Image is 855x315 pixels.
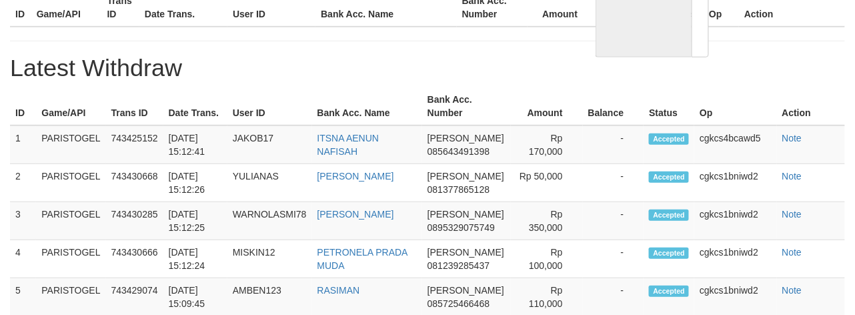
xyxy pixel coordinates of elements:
td: Rp 100,000 [511,240,583,278]
td: PARISTOGEL [36,202,105,240]
span: 085643491398 [427,146,490,157]
th: Game/API [36,87,105,125]
span: Accepted [649,210,689,221]
td: 743430666 [106,240,163,278]
td: PARISTOGEL [36,164,105,202]
td: MISKIN12 [227,240,312,278]
td: 743430285 [106,202,163,240]
span: [PERSON_NAME] [427,171,504,182]
a: [PERSON_NAME] [317,171,394,182]
th: ID [10,87,36,125]
td: Rp 350,000 [511,202,583,240]
td: cgkcs1bniwd2 [694,240,776,278]
span: Accepted [649,172,689,183]
td: - [583,125,644,164]
span: [PERSON_NAME] [427,247,504,258]
span: [PERSON_NAME] [427,133,504,143]
span: Accepted [649,133,689,145]
td: PARISTOGEL [36,125,105,164]
a: [PERSON_NAME] [317,209,394,220]
span: [PERSON_NAME] [427,285,504,296]
td: - [583,240,644,278]
th: Balance [583,87,644,125]
span: 0895329075749 [427,222,495,233]
span: Accepted [649,248,689,259]
td: - [583,202,644,240]
th: Action [777,87,845,125]
span: 081239285437 [427,260,490,271]
td: PARISTOGEL [36,240,105,278]
td: cgkcs1bniwd2 [694,202,776,240]
td: WARNOLASMI78 [227,202,312,240]
th: Op [694,87,776,125]
a: Note [782,285,802,296]
td: 1 [10,125,36,164]
td: Rp 50,000 [511,164,583,202]
a: ITSNA AENUN NAFISAH [317,133,379,157]
span: [PERSON_NAME] [427,209,504,220]
th: Amount [511,87,583,125]
a: Note [782,171,802,182]
td: cgkcs4bcawd5 [694,125,776,164]
td: cgkcs1bniwd2 [694,164,776,202]
a: PETRONELA PRADA MUDA [317,247,407,271]
a: RASIMAN [317,285,360,296]
td: - [583,164,644,202]
td: 743430668 [106,164,163,202]
th: Date Trans. [163,87,227,125]
h1: Latest Withdraw [10,55,845,81]
a: Note [782,209,802,220]
span: 085725466468 [427,298,490,309]
span: 081377865128 [427,184,490,195]
a: Note [782,247,802,258]
td: [DATE] 15:12:25 [163,202,227,240]
td: [DATE] 15:12:41 [163,125,227,164]
span: Accepted [649,286,689,297]
td: JAKOB17 [227,125,312,164]
td: 3 [10,202,36,240]
a: Note [782,133,802,143]
td: [DATE] 15:12:26 [163,164,227,202]
td: YULIANAS [227,164,312,202]
th: Status [644,87,694,125]
th: Bank Acc. Name [312,87,422,125]
td: 4 [10,240,36,278]
th: User ID [227,87,312,125]
th: Bank Acc. Number [422,87,511,125]
td: 2 [10,164,36,202]
td: [DATE] 15:12:24 [163,240,227,278]
td: 743425152 [106,125,163,164]
td: Rp 170,000 [511,125,583,164]
th: Trans ID [106,87,163,125]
